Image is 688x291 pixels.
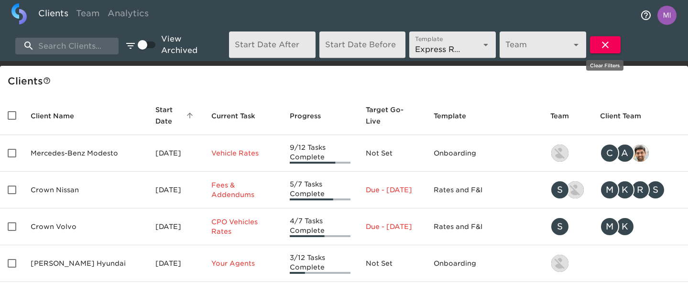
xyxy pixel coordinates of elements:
p: Due - [DATE] [366,185,418,195]
p: Your Agents [211,259,274,268]
button: Open [569,38,583,52]
div: K [615,217,634,236]
div: M [600,180,619,199]
td: [PERSON_NAME] Hyundai [23,245,148,282]
span: Target Go-Live [366,104,418,127]
a: Team [72,3,104,27]
td: Onboarding [426,245,543,282]
div: savannah@roadster.com, austin@roadster.com [550,180,585,199]
span: Client Team [600,110,654,122]
div: S [550,180,569,199]
img: kevin.lo@roadster.com [551,255,568,272]
span: Template [434,110,479,122]
div: kevin.lo@roadster.com [550,144,585,163]
input: search [15,38,119,54]
div: K [615,180,634,199]
td: 3/12 Tasks Complete [282,245,358,282]
div: C [600,144,619,163]
td: [DATE] [148,135,204,172]
td: [DATE] [148,245,204,282]
span: Start Date [155,104,196,127]
td: Rates and F&I [426,208,543,245]
div: R [631,180,650,199]
div: M [600,217,619,236]
td: Not Set [358,245,426,282]
span: Calculated based on the start date and the duration of all Tasks contained in this Hub. [366,104,406,127]
svg: This is a list of all of your clients and clients shared with you [43,77,51,84]
div: S [646,180,665,199]
td: Crown Volvo [23,208,148,245]
div: mcooley@crowncars.com, kwilson@crowncars.com [600,217,680,236]
div: Client s [8,73,684,89]
td: [DATE] [148,208,204,245]
img: austin@roadster.com [567,181,584,198]
img: sandeep@simplemnt.com [632,145,649,162]
td: [DATE] [148,172,204,208]
td: 9/12 Tasks Complete [282,135,358,172]
a: Clients [34,3,72,27]
span: Client Name [31,110,87,122]
td: Crown Nissan [23,172,148,208]
button: edit [122,38,139,54]
span: Team [550,110,581,122]
button: notifications [634,4,657,27]
img: kevin.lo@roadster.com [551,145,568,162]
td: Onboarding [426,135,543,172]
img: logo [11,3,27,24]
span: Current Task [211,110,268,122]
td: 5/7 Tasks Complete [282,172,358,208]
div: A [615,144,634,163]
div: savannah@roadster.com [550,217,585,236]
p: Fees & Addendums [211,180,274,199]
div: kevin.lo@roadster.com [550,254,585,273]
td: Not Set [358,135,426,172]
td: Mercedes-Benz Modesto [23,135,148,172]
img: Profile [657,6,677,25]
p: Due - [DATE] [366,222,418,231]
p: CPO Vehicles Rates [211,217,274,236]
button: Open [479,38,492,52]
div: mcooley@crowncars.com, kwilson@crowncars.com, rrobins@crowncars.com, sparent@crowncars.com [600,180,680,199]
span: This is the next Task in this Hub that should be completed [211,110,255,122]
td: 4/7 Tasks Complete [282,208,358,245]
p: Vehicle Rates [211,148,274,158]
div: clayton.mandel@roadster.com, angelique.nurse@roadster.com, sandeep@simplemnt.com [600,144,680,163]
a: Analytics [104,3,153,27]
td: Rates and F&I [426,172,543,208]
span: Progress [290,110,333,122]
span: View Archived [161,33,218,56]
div: S [550,217,569,236]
